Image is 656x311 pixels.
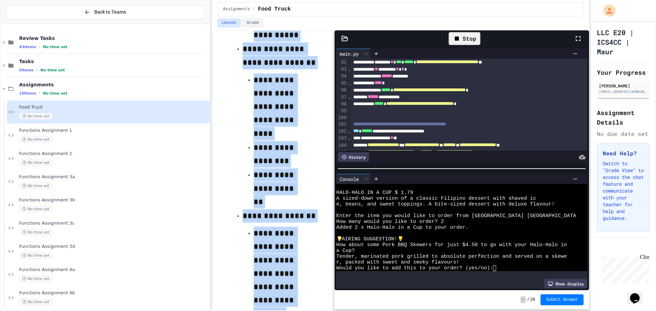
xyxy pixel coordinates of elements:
[336,50,362,57] div: main.py
[336,128,347,135] div: 102
[336,190,413,196] span: HALO-HALO IN A CUP $ 1.79
[336,201,555,207] span: e, beans, and sweet toppings. A bite-sized dessert with deluxe flavour!
[599,254,649,283] iframe: chat widget
[19,275,53,282] span: No time set
[597,28,650,56] h1: LLC E20 | ICS4CC | Maur
[19,221,208,226] span: Functions Assignment 3c
[348,128,351,134] span: Fold line
[336,254,567,259] span: Tender, marinated pork grilled to absolute perfection and served on a skewe
[336,242,567,248] span: How about some Pork BBQ Skewers for just $4.50 to go with your Halo-Halo in
[449,32,480,45] div: Stop
[336,174,371,184] div: Console
[336,142,347,149] div: 104
[19,197,208,203] span: Functions Assignment 3b
[39,44,40,50] span: •
[336,87,347,94] div: 96
[339,236,397,242] span: PAIRING SUGGESTION!
[258,5,291,13] span: Food Truck
[336,121,347,128] div: 101
[541,294,584,305] button: Submit Answer
[597,68,650,77] h2: Your Progress
[19,136,53,143] span: No time set
[19,91,36,96] span: 10 items
[336,48,371,59] div: main.py
[336,73,347,80] div: 94
[6,5,204,19] button: Back to Teams
[19,82,208,88] span: Assignments
[599,83,648,89] div: [PERSON_NAME]
[19,267,208,273] span: Functions Assignment 4a
[336,135,347,142] div: 103
[336,236,339,242] span: 💡
[19,183,53,189] span: No time set
[348,66,351,72] span: Fold line
[19,58,208,65] span: Tasks
[397,236,400,242] span: 💡
[336,248,355,254] span: a Cup?
[627,284,649,304] iframe: chat widget
[40,68,65,72] span: No time set
[348,80,351,86] span: Fold line
[336,259,459,265] span: r, packed with sweet and smoky flavours!
[19,128,208,133] span: Functions Assignment 1
[520,296,525,303] span: -
[19,159,53,166] span: No time set
[19,104,208,110] span: Food Truck
[43,91,68,96] span: No time set
[336,80,347,87] div: 95
[19,45,36,49] span: 43 items
[3,3,47,43] div: Chat with us now!Close
[597,130,650,138] div: No due date set
[336,66,347,73] div: 93
[336,59,347,66] div: 92
[336,225,468,230] span: Added 2 x Halo-Halo in a Cup to your order.
[530,297,535,302] span: 20
[336,219,444,225] span: How many would you like to order? 2
[544,279,587,288] div: Show display
[336,175,362,183] div: Console
[348,94,351,100] span: Fold line
[43,45,68,49] span: No time set
[597,108,650,127] h2: Assignment Details
[336,196,536,201] span: A sized-down version of a classic Filipino dessert with shaved ic
[338,152,369,162] div: History
[19,68,33,72] span: 5 items
[336,213,613,219] span: Enter the item you would like to order from [GEOGRAPHIC_DATA] [GEOGRAPHIC_DATA]: halo halo
[336,108,347,114] div: 99
[94,9,126,16] span: Back to Teams
[242,18,263,27] button: Grade
[223,6,250,12] span: Assignments
[19,206,53,212] span: No time set
[19,174,208,180] span: Functions Assignment 3a
[527,297,530,302] span: /
[19,151,208,157] span: Functions Assignment 2
[217,18,241,27] button: Lesson
[336,114,347,121] div: 100
[19,113,53,119] span: No time set
[336,265,493,271] span: Would you like to add this to your order? (yes/no):
[36,67,38,73] span: •
[19,299,53,305] span: No time set
[348,135,351,141] span: Fold line
[253,6,255,12] span: /
[546,297,578,302] span: Submit Answer
[603,149,644,157] h3: Need Help?
[19,244,208,250] span: Functions Assignment 3d
[596,3,617,18] div: My Account
[603,160,644,222] p: Switch to "Grade View" to access the chat feature and communicate with your teacher for help and ...
[19,252,53,259] span: No time set
[19,35,208,41] span: Review Tasks
[599,89,648,94] div: [EMAIL_ADDRESS][DOMAIN_NAME]
[19,229,53,236] span: No time set
[336,94,347,101] div: 97
[39,90,40,96] span: •
[336,101,347,108] div: 98
[336,149,347,156] div: 105
[19,290,208,296] span: Functions Assignment 4b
